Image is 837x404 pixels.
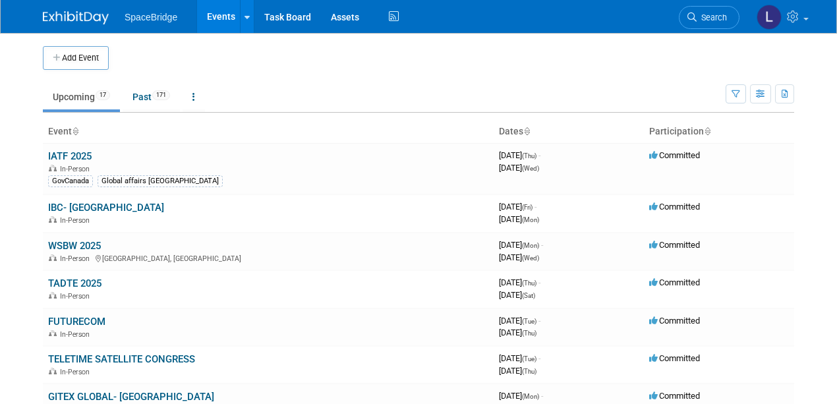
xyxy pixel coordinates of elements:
span: (Mon) [522,393,539,400]
span: [DATE] [499,316,540,326]
span: [DATE] [499,150,540,160]
span: - [534,202,536,212]
th: Event [43,121,494,143]
span: Committed [649,316,700,326]
span: - [541,391,543,401]
img: In-Person Event [49,292,57,299]
span: (Thu) [522,330,536,337]
span: (Thu) [522,152,536,159]
th: Dates [494,121,644,143]
span: (Fri) [522,204,533,211]
span: In-Person [60,216,94,225]
a: Sort by Start Date [523,126,530,136]
span: (Wed) [522,254,539,262]
img: In-Person Event [49,330,57,337]
a: IATF 2025 [48,150,92,162]
span: [DATE] [499,328,536,337]
span: (Wed) [522,165,539,172]
span: Committed [649,353,700,363]
span: [DATE] [499,353,540,363]
span: [DATE] [499,214,539,224]
th: Participation [644,121,794,143]
span: 171 [152,90,170,100]
span: [DATE] [499,240,543,250]
span: - [538,316,540,326]
div: [GEOGRAPHIC_DATA], [GEOGRAPHIC_DATA] [48,252,488,263]
a: GITEX GLOBAL- [GEOGRAPHIC_DATA] [48,391,214,403]
span: (Tue) [522,355,536,362]
span: 17 [96,90,110,100]
a: Sort by Event Name [72,126,78,136]
button: Add Event [43,46,109,70]
span: Search [697,13,727,22]
span: In-Person [60,292,94,301]
span: Committed [649,202,700,212]
span: [DATE] [499,202,536,212]
span: [DATE] [499,391,543,401]
img: In-Person Event [49,254,57,261]
a: IBC- [GEOGRAPHIC_DATA] [48,202,164,214]
span: In-Person [60,330,94,339]
span: Committed [649,240,700,250]
span: In-Person [60,165,94,173]
span: [DATE] [499,277,540,287]
span: Committed [649,391,700,401]
span: - [538,150,540,160]
span: [DATE] [499,366,536,376]
a: Search [679,6,739,29]
a: WSBW 2025 [48,240,101,252]
a: TADTE 2025 [48,277,101,289]
span: - [538,353,540,363]
span: [DATE] [499,290,535,300]
img: Luminita Oprescu [757,5,782,30]
a: FUTURECOM [48,316,105,328]
span: (Mon) [522,242,539,249]
span: SpaceBridge [125,12,177,22]
span: [DATE] [499,252,539,262]
img: In-Person Event [49,165,57,171]
a: Past171 [123,84,180,109]
span: (Sat) [522,292,535,299]
div: GovCanada [48,175,93,187]
span: [DATE] [499,163,539,173]
span: (Thu) [522,368,536,375]
a: Upcoming17 [43,84,120,109]
img: In-Person Event [49,368,57,374]
span: (Tue) [522,318,536,325]
img: In-Person Event [49,216,57,223]
span: In-Person [60,368,94,376]
span: Committed [649,150,700,160]
span: (Mon) [522,216,539,223]
img: ExhibitDay [43,11,109,24]
a: Sort by Participation Type [704,126,710,136]
span: In-Person [60,254,94,263]
a: TELETIME SATELLITE CONGRESS [48,353,195,365]
span: Committed [649,277,700,287]
span: (Thu) [522,279,536,287]
span: - [541,240,543,250]
div: Global affairs [GEOGRAPHIC_DATA] [98,175,223,187]
span: - [538,277,540,287]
